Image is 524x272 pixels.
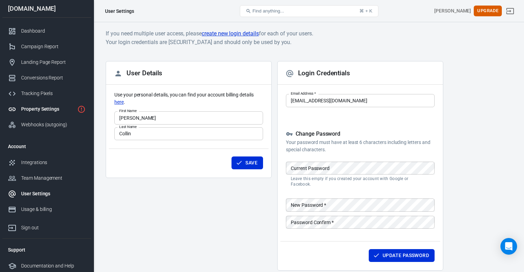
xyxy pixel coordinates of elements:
[2,170,91,186] a: Team Management
[286,139,435,153] p: Your password must have at least 6 characters including letters and special characters.
[2,155,91,170] a: Integrations
[119,108,137,113] label: First Name
[114,127,263,140] input: Doe
[369,249,435,262] button: Update Password
[240,5,378,17] button: Find anything...⌘ + K
[2,86,91,101] a: Tracking Pixels
[21,206,86,213] div: Usage & billing
[286,130,435,138] h5: Change Password
[2,186,91,202] a: User Settings
[77,105,86,113] svg: Property is not installed yet
[21,159,86,166] div: Integrations
[286,69,350,78] h2: Login Credentials
[2,6,91,12] div: [DOMAIN_NAME]
[500,238,517,255] div: Open Intercom Messenger
[2,54,91,70] a: Landing Page Report
[114,91,263,106] p: Use your personal details, you can find your account billing details .
[434,7,471,15] div: Account id: gjv5oE2J
[106,29,512,46] h6: If you need multiple user access, please for each of your users. Your login credentials are [SECU...
[232,156,263,169] button: Save
[2,202,91,217] a: Usage & billing
[21,43,86,50] div: Campaign Report
[2,138,91,155] li: Account
[21,262,86,270] div: Documentation and Help
[2,23,91,39] a: Dashboard
[291,91,316,96] label: Email Address
[114,111,263,124] input: John
[21,105,75,113] div: Property Settings
[2,241,91,258] li: Support
[2,39,91,54] a: Campaign Report
[253,8,284,14] span: Find anything...
[114,69,162,78] h2: User Details
[291,176,430,187] p: Leave this empty if you created your account with Google or Facebook.
[119,124,137,129] label: Last Name
[202,29,259,38] a: create new login details
[21,121,86,128] div: Webhooks (outgoing)
[359,8,372,14] div: ⌘ + K
[21,175,86,182] div: Team Management
[2,101,91,117] a: Property Settings
[21,74,86,82] div: Conversions Report
[114,99,124,106] a: here
[21,59,86,66] div: Landing Page Report
[21,224,86,231] div: Sign out
[2,217,91,236] a: Sign out
[21,90,86,97] div: Tracking Pixels
[105,8,134,15] div: User Settings
[502,3,518,19] a: Sign out
[21,27,86,35] div: Dashboard
[21,190,86,197] div: User Settings
[474,6,502,16] button: Upgrade
[2,117,91,133] a: Webhooks (outgoing)
[2,70,91,86] a: Conversions Report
